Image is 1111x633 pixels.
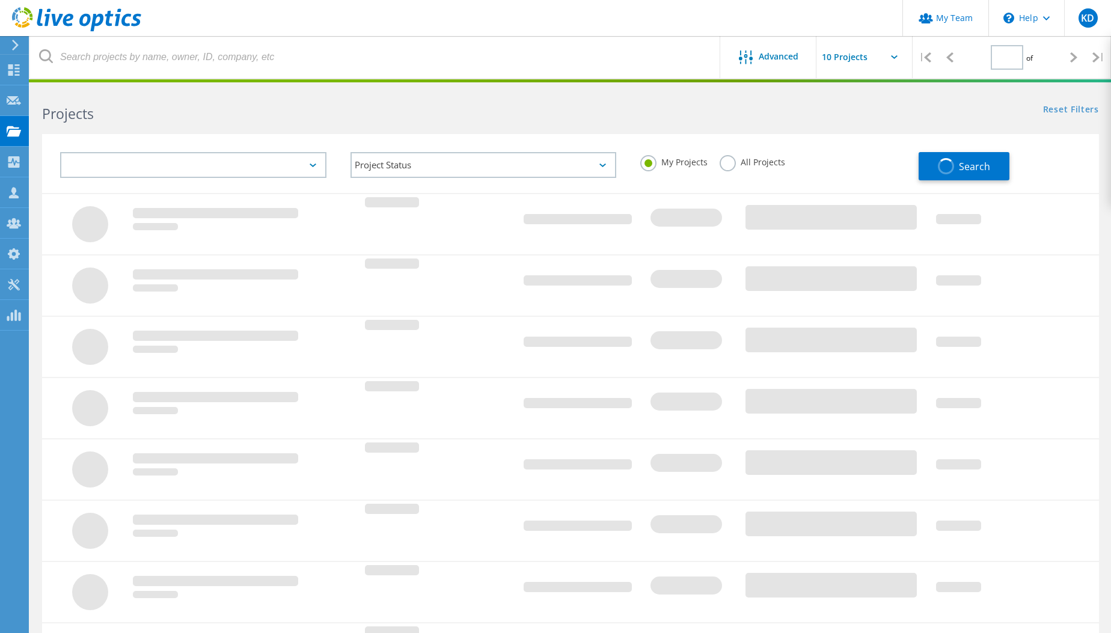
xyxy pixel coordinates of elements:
b: Projects [42,104,94,123]
button: Search [919,152,1009,180]
a: Live Optics Dashboard [12,25,141,34]
div: | [1086,36,1111,79]
span: of [1026,53,1033,63]
div: | [913,36,937,79]
span: KD [1081,13,1094,23]
svg: \n [1003,13,1014,23]
a: Reset Filters [1043,105,1099,115]
span: Search [959,160,990,173]
span: Advanced [759,52,798,61]
div: Project Status [350,152,617,178]
label: My Projects [640,155,708,167]
label: All Projects [720,155,785,167]
input: Search projects by name, owner, ID, company, etc [30,36,721,78]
